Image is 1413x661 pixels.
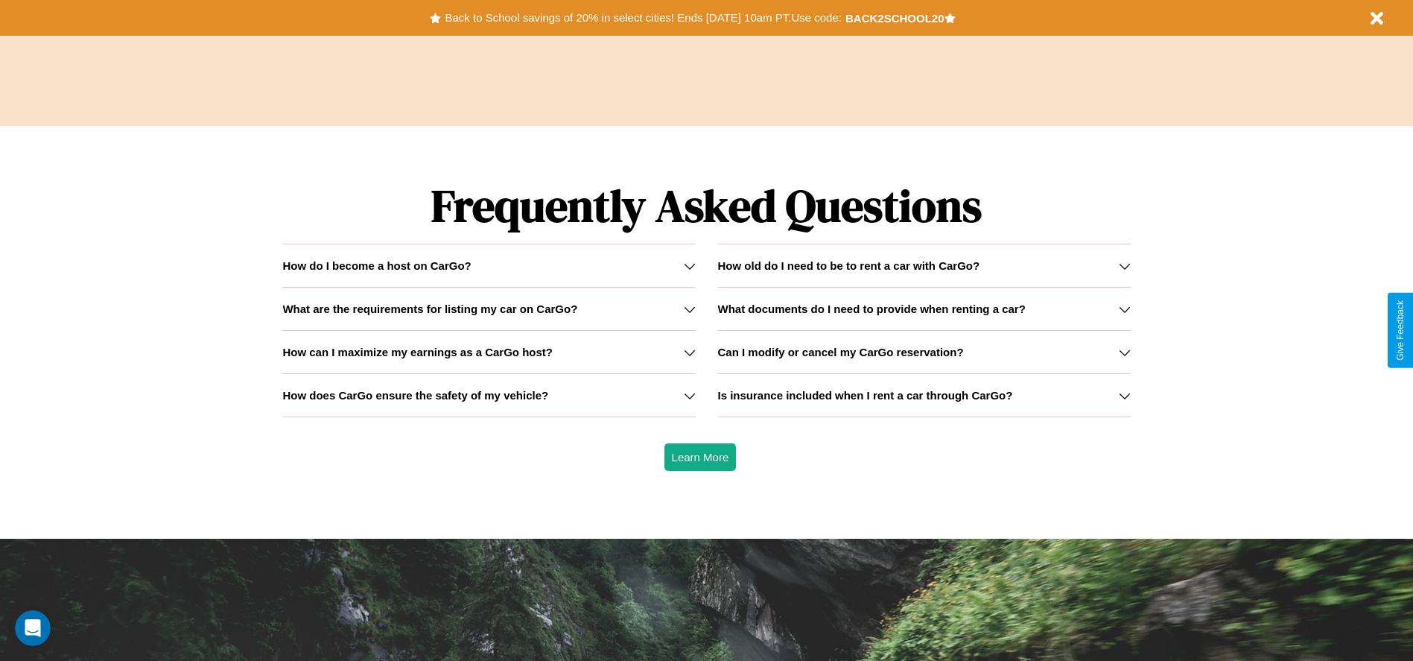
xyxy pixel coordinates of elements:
[441,7,845,28] button: Back to School savings of 20% in select cities! Ends [DATE] 10am PT.Use code:
[845,12,944,25] b: BACK2SCHOOL20
[282,346,553,358] h3: How can I maximize my earnings as a CarGo host?
[282,389,548,402] h3: How does CarGo ensure the safety of my vehicle?
[15,610,51,646] iframe: Intercom live chat
[718,303,1026,315] h3: What documents do I need to provide when renting a car?
[282,259,471,272] h3: How do I become a host on CarGo?
[282,303,577,315] h3: What are the requirements for listing my car on CarGo?
[718,389,1013,402] h3: Is insurance included when I rent a car through CarGo?
[1395,300,1406,361] div: Give Feedback
[718,346,964,358] h3: Can I modify or cancel my CarGo reservation?
[282,168,1130,244] h1: Frequently Asked Questions
[664,443,737,471] button: Learn More
[718,259,980,272] h3: How old do I need to be to rent a car with CarGo?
